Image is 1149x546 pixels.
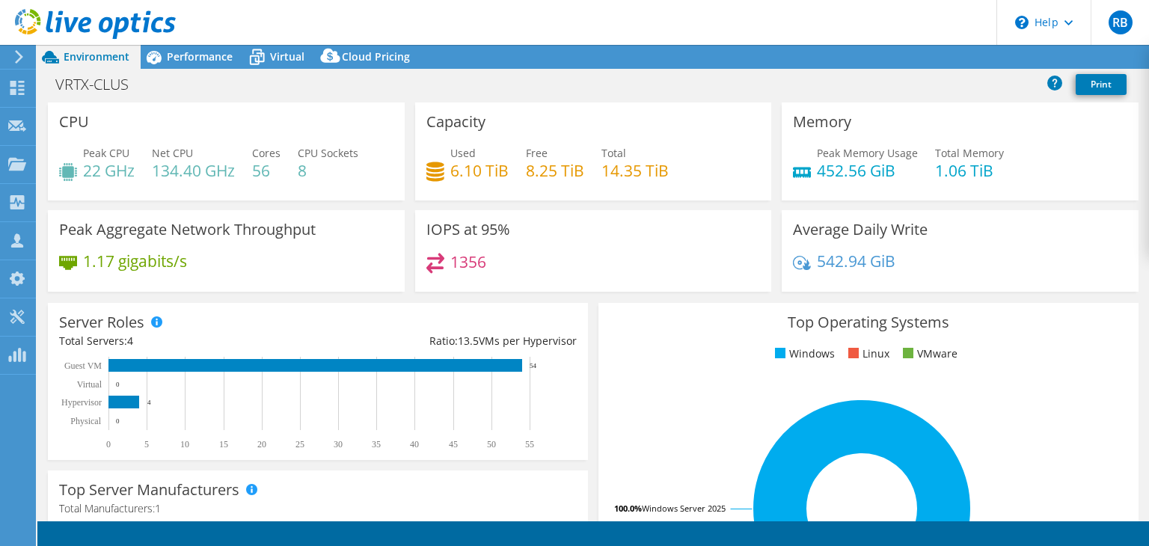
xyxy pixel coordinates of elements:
span: Performance [167,49,233,64]
text: 50 [487,439,496,450]
text: 0 [116,417,120,425]
h4: 22 GHz [83,162,135,179]
h4: 452.56 GiB [817,162,918,179]
span: Peak CPU [83,146,129,160]
h4: 6.10 TiB [450,162,509,179]
h3: Top Server Manufacturers [59,482,239,498]
span: Cloud Pricing [342,49,410,64]
span: Total [601,146,626,160]
h4: 1.17 gigabits/s [83,253,187,269]
tspan: 100.0% [614,503,642,514]
span: Cores [252,146,281,160]
span: Peak Memory Usage [817,146,918,160]
h4: 542.94 GiB [817,253,895,269]
li: Linux [845,346,889,362]
a: Print [1076,74,1127,95]
text: 0 [106,439,111,450]
h3: Capacity [426,114,485,130]
text: 4 [147,399,151,406]
text: 5 [144,439,149,450]
text: 55 [525,439,534,450]
text: Guest VM [64,361,102,371]
text: 54 [530,362,537,369]
h4: 1.06 TiB [935,162,1004,179]
li: VMware [899,346,957,362]
text: Hypervisor [61,397,102,408]
span: 4 [127,334,133,348]
span: Free [526,146,548,160]
text: 20 [257,439,266,450]
text: 0 [116,381,120,388]
h3: Server Roles [59,314,144,331]
text: 15 [219,439,228,450]
span: RB [1109,10,1133,34]
text: 10 [180,439,189,450]
text: Virtual [77,379,102,390]
text: 45 [449,439,458,450]
h4: 14.35 TiB [601,162,669,179]
h3: Average Daily Write [793,221,928,238]
span: Total Memory [935,146,1004,160]
div: Ratio: VMs per Hypervisor [318,333,577,349]
span: Net CPU [152,146,193,160]
h4: 1356 [450,254,486,270]
h3: Memory [793,114,851,130]
h4: Total Manufacturers: [59,500,577,517]
tspan: Windows Server 2025 [642,503,726,514]
h3: IOPS at 95% [426,221,510,238]
li: Windows [771,346,835,362]
span: 13.5 [458,334,479,348]
text: 35 [372,439,381,450]
h4: 134.40 GHz [152,162,235,179]
text: 25 [295,439,304,450]
h4: 8.25 TiB [526,162,584,179]
span: CPU Sockets [298,146,358,160]
h3: Top Operating Systems [610,314,1127,331]
div: Total Servers: [59,333,318,349]
svg: \n [1015,16,1029,29]
h4: 56 [252,162,281,179]
span: Environment [64,49,129,64]
span: 1 [155,501,161,515]
span: Used [450,146,476,160]
text: 30 [334,439,343,450]
text: Physical [70,416,101,426]
h3: CPU [59,114,89,130]
h3: Peak Aggregate Network Throughput [59,221,316,238]
h1: VRTX-CLUS [49,76,152,93]
span: Virtual [270,49,304,64]
h4: 8 [298,162,358,179]
text: 40 [410,439,419,450]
